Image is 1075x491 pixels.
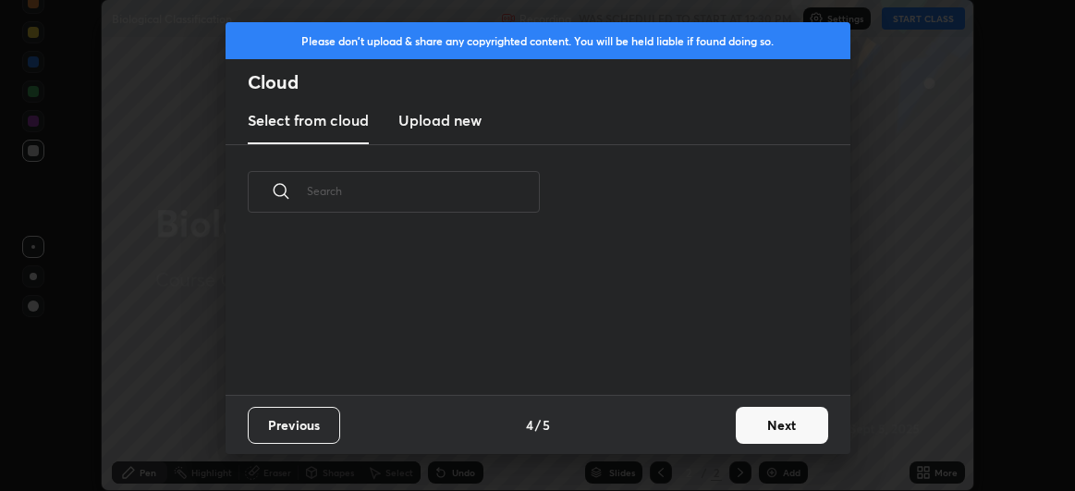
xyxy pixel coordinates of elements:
h3: Select from cloud [248,109,369,131]
h4: 5 [543,415,550,435]
h4: / [535,415,541,435]
div: Please don't upload & share any copyrighted content. You will be held liable if found doing so. [226,22,850,59]
h3: Upload new [398,109,482,131]
input: Search [307,152,540,230]
button: Next [736,407,828,444]
h4: 4 [526,415,533,435]
button: Previous [248,407,340,444]
h2: Cloud [248,70,850,94]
